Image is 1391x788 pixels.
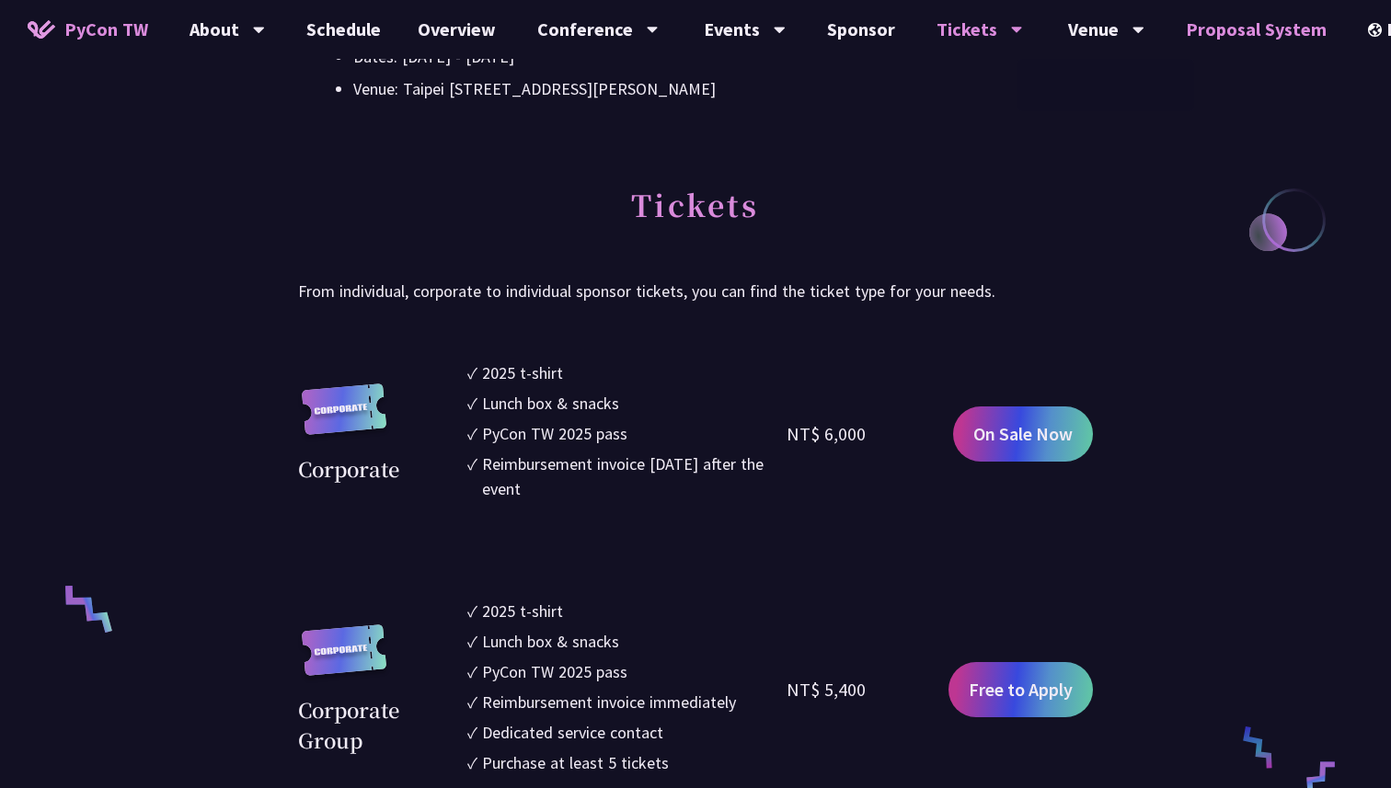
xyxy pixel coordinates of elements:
[467,750,787,775] li: ✓
[467,451,787,501] li: ✓
[298,278,1093,305] p: From individual, corporate to individual sponsor tickets, you can find the ticket type for your n...
[28,20,55,39] img: Home icon of PyCon TW 2025
[467,360,787,385] li: ✓
[482,629,619,654] div: Lunch box & snacks
[1368,23,1386,37] img: Locale Icon
[467,391,787,416] li: ✓
[482,421,627,446] div: PyCon TW 2025 pass
[973,420,1073,448] span: On Sale Now
[787,676,866,703] div: NT$ 5,400
[467,659,787,684] li: ✓
[467,599,787,623] li: ✓
[969,676,1073,703] span: Free to Apply
[64,16,148,43] span: PyCon TW
[482,451,787,501] div: Reimbursement invoice [DATE] after the event
[467,629,787,654] li: ✓
[298,167,1093,268] h2: Tickets
[482,750,669,775] div: Purchase at least 5 tickets
[948,662,1093,717] a: Free to Apply
[482,690,736,714] div: Reimbursement invoice immediately
[298,624,390,695] img: corporate.a587c14.svg
[482,391,619,416] div: Lunch box & snacks
[482,720,663,745] div: Dedicated service contact
[298,694,458,755] div: Corporate Group
[298,383,390,454] img: corporate.a587c14.svg
[787,420,866,448] div: NT$ 6,000
[353,75,1093,103] li: Venue: Taipei [STREET_ADDRESS][PERSON_NAME]
[9,6,167,52] a: PyCon TW
[953,406,1093,462] a: On Sale Now
[482,659,627,684] div: PyCon TW 2025 pass
[467,720,787,745] li: ✓
[482,599,563,623] div: 2025 t-shirt
[467,421,787,446] li: ✓
[482,360,563,385] div: 2025 t-shirt
[298,453,399,484] div: Corporate
[467,690,787,714] li: ✓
